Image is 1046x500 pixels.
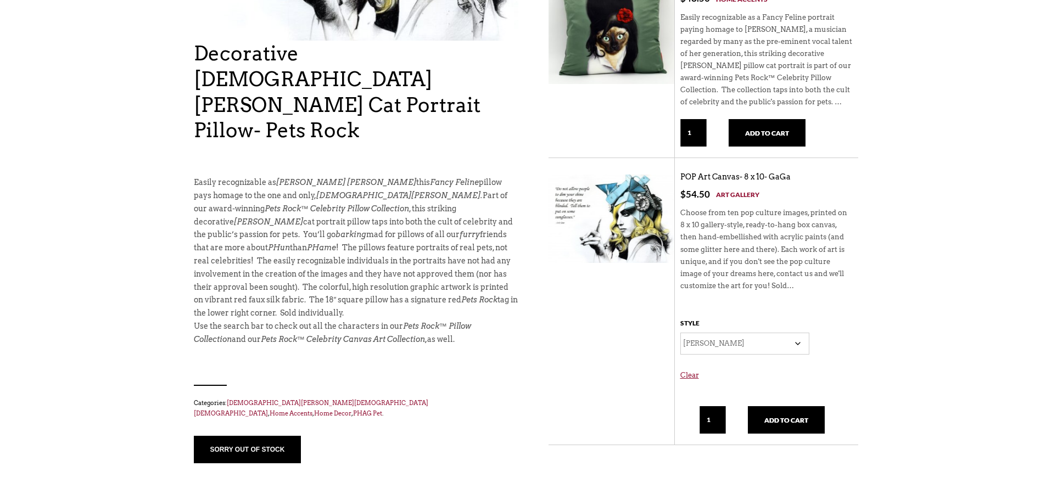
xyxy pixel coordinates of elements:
em: Pets Rock™ Celebrity Pillow Collection [265,204,409,213]
span: $ [680,188,686,200]
div: Easily recognizable as a Fancy Feline portrait paying homage to [PERSON_NAME], a musician regarde... [680,5,853,120]
em: PHun [268,243,290,252]
a: POP Art Canvas- 8 x 10- GaGa [680,172,791,182]
button: sorry out of stock [194,436,301,463]
em: [PERSON_NAME] [PERSON_NAME] [276,178,416,187]
em: furry [460,230,480,239]
div: Choose from ten pop culture images, printed on 8 x 10 gallery-style, ready-to-hang box canvas, th... [680,200,853,303]
input: Qty [680,119,707,147]
span: Categories: , , , . [194,397,518,419]
em: [DEMOGRAPHIC_DATA][PERSON_NAME]. [316,191,483,200]
a: [DEMOGRAPHIC_DATA][PERSON_NAME][DEMOGRAPHIC_DATA][DEMOGRAPHIC_DATA] [194,399,428,418]
em: Pets Rock™ Pillow Collection [194,322,471,344]
p: Easily recognizable as this pillow pays homage to the one and only, Part of our award-winning , t... [194,176,518,320]
input: Qty [700,406,726,434]
a: PHAG Pet [353,409,382,417]
button: Add to cart [729,119,806,147]
h1: Decorative [DEMOGRAPHIC_DATA][PERSON_NAME] Cat Portrait Pillow- Pets Rock [194,41,518,143]
p: Use the search bar to check out all the characters in our and our as well. [194,320,518,346]
em: [PERSON_NAME] [234,217,303,226]
label: Style [680,317,700,333]
em: Fancy Feline [430,178,479,187]
a: Home Decor [314,409,351,417]
a: Clear options [680,360,853,399]
button: Add to cart [748,406,825,434]
a: Art Gallery [716,189,759,200]
bdi: 54.50 [680,188,710,200]
em: PHame [307,243,336,252]
em: Pets Rock™ Celebrity Canvas Art Collection, [261,335,427,344]
em: Pets Rock [461,295,497,304]
a: Home Accents [270,409,312,417]
em: barking [335,230,366,239]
